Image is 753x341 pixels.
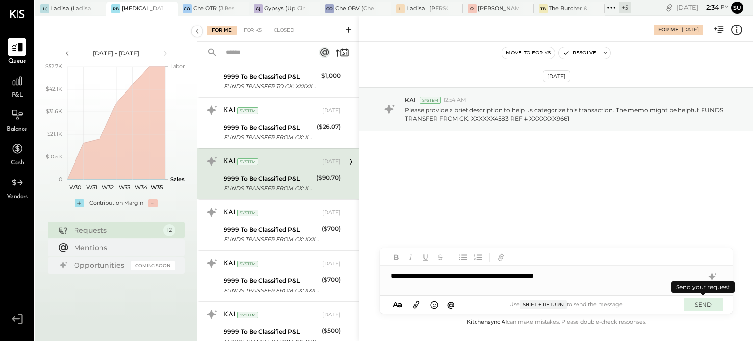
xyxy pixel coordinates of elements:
[74,261,126,270] div: Opportunities
[322,275,341,285] div: ($700)
[59,176,62,183] text: 0
[390,299,405,310] button: Aa
[237,261,258,267] div: System
[224,174,313,184] div: 9999 To Be Classified P&L
[224,184,313,193] div: FUNDS TRANSFER FROM CK: XXXXXX4583 REF # XXXXXXX9661
[264,5,305,13] div: Gypsys (Up Cincinnati LLC) - Ignite
[478,5,519,13] div: [PERSON_NAME]'s : [PERSON_NAME]'s
[398,300,402,309] span: a
[543,70,570,82] div: [DATE]
[335,5,376,13] div: Che OBV (Che OBV LLC) - Ignite
[322,107,341,115] div: [DATE]
[443,96,466,104] span: 12:54 AM
[224,81,318,91] div: FUNDS TRANSFER TO CK: XXXXXX3867 REF # XXXXXXX5077
[700,3,719,12] span: 2 : 34
[502,47,555,59] button: Move to for ks
[325,4,334,13] div: CO
[86,184,97,191] text: W31
[468,4,477,13] div: G:
[224,259,235,269] div: KAI
[404,251,417,263] button: Italic
[539,4,548,13] div: TB
[237,210,258,216] div: System
[447,300,455,309] span: @
[322,326,341,336] div: ($500)
[224,157,235,167] div: KAI
[148,199,158,207] div: -
[269,26,299,35] div: Closed
[75,199,84,207] div: +
[419,251,432,263] button: Underline
[69,184,81,191] text: W30
[118,184,130,191] text: W33
[684,298,723,311] button: SEND
[47,131,62,137] text: $21.1K
[444,298,458,311] button: @
[224,123,314,132] div: 9999 To Be Classified P&L
[46,153,62,160] text: $10.5K
[322,311,341,319] div: [DATE]
[520,300,567,309] span: Shift + Return
[405,106,728,123] p: Please provide a brief description to help us categorize this transaction. The memo might be help...
[75,49,158,57] div: [DATE] - [DATE]
[45,63,62,70] text: $52.7K
[224,132,314,142] div: FUNDS TRANSFER FROM CK: XXXXXX9606 REF # XXXXXXX8169
[7,125,27,134] span: Balance
[237,107,258,114] div: System
[316,173,341,183] div: ($90.70)
[183,4,192,13] div: CO
[163,224,175,236] div: 12
[322,158,341,166] div: [DATE]
[224,286,319,295] div: FUNDS TRANSFER FROM CK: XXXXXX7993 REF # XXXXXXX5918
[224,208,235,218] div: KAI
[322,260,341,268] div: [DATE]
[131,261,175,270] div: Coming Soon
[619,2,631,13] div: + 5
[207,26,237,35] div: For Me
[322,224,341,234] div: ($700)
[495,251,507,263] button: Add URL
[50,5,92,13] div: Ladisa (Ladisa Corp.) - Ignite
[237,312,258,318] div: System
[224,235,319,244] div: FUNDS TRANSFER FROM CK: XXXXXX7993 REF # XXXXXXX4343
[664,2,674,13] div: copy link
[151,184,163,191] text: W35
[74,225,158,235] div: Requests
[170,176,185,183] text: Sales
[239,26,267,35] div: For KS
[224,276,319,286] div: 9999 To Be Classified P&L
[89,199,143,207] div: Contribution Margin
[0,38,34,66] a: Queue
[458,300,674,309] div: Use to send the message
[237,158,258,165] div: System
[224,327,319,337] div: 9999 To Be Classified P&L
[46,108,62,115] text: $31.6K
[7,193,28,202] span: Vendors
[0,139,34,168] a: Cash
[102,184,114,191] text: W32
[224,310,235,320] div: KAI
[0,105,34,134] a: Balance
[224,225,319,235] div: 9999 To Be Classified P&L
[472,251,484,263] button: Ordered List
[322,209,341,217] div: [DATE]
[8,57,26,66] span: Queue
[406,5,448,13] div: Ladisa : [PERSON_NAME] in the Alley
[46,85,62,92] text: $42.1K
[420,97,441,104] div: System
[434,251,447,263] button: Strikethrough
[111,4,120,13] div: PB
[74,243,170,253] div: Mentions
[677,3,729,12] div: [DATE]
[254,4,263,13] div: G(
[0,173,34,202] a: Vendors
[317,122,341,131] div: ($26.07)
[396,4,405,13] div: L:
[321,71,341,80] div: $1,000
[671,281,735,293] div: Send your request
[170,63,185,70] text: Labor
[682,26,699,33] div: [DATE]
[0,72,34,100] a: P&L
[658,26,678,33] div: For Me
[134,184,147,191] text: W34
